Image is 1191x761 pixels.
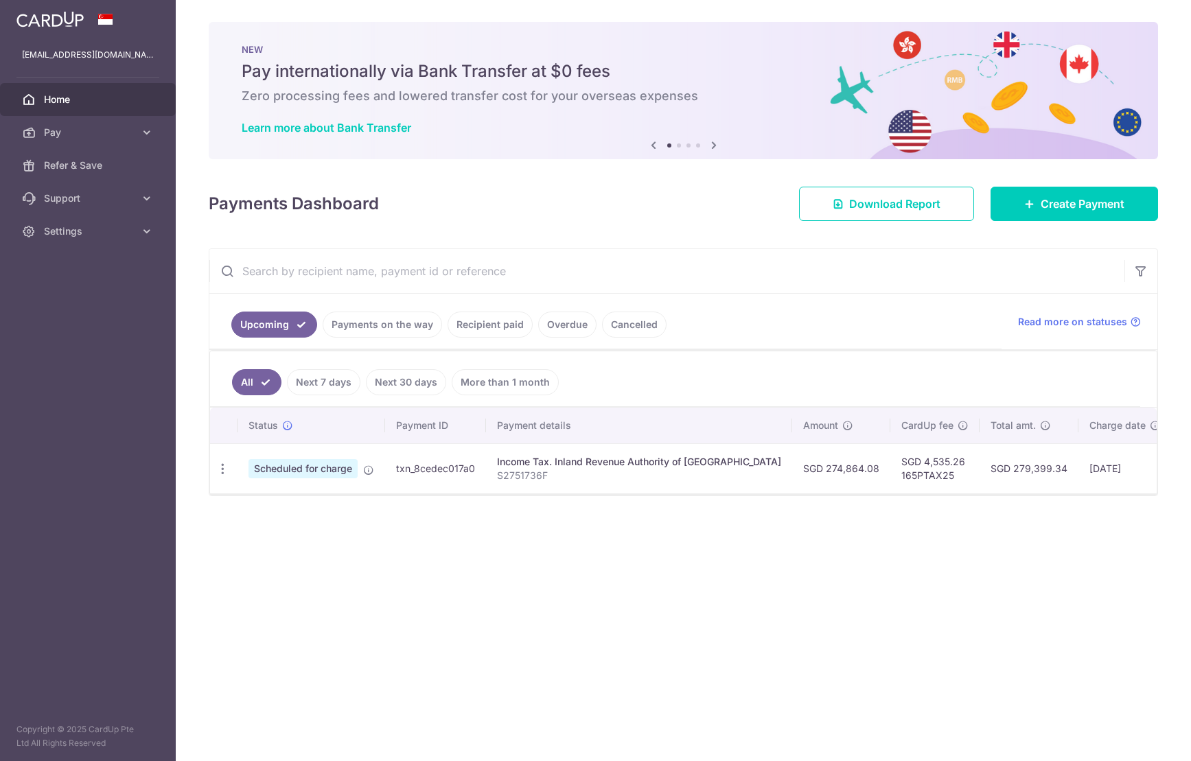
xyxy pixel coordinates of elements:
a: More than 1 month [452,369,559,395]
th: Payment ID [385,408,486,443]
span: Pay [44,126,135,139]
a: Next 30 days [366,369,446,395]
span: Download Report [849,196,940,212]
td: txn_8cedec017a0 [385,443,486,493]
span: Total amt. [991,419,1036,432]
span: Create Payment [1041,196,1124,212]
span: Home [44,93,135,106]
p: [EMAIL_ADDRESS][DOMAIN_NAME] [22,48,154,62]
td: SGD 4,535.26 165PTAX25 [890,443,980,493]
div: Income Tax. Inland Revenue Authority of [GEOGRAPHIC_DATA] [497,455,781,469]
span: Settings [44,224,135,238]
a: Recipient paid [448,312,533,338]
a: Upcoming [231,312,317,338]
th: Payment details [486,408,792,443]
a: Next 7 days [287,369,360,395]
a: Read more on statuses [1018,315,1141,329]
td: [DATE] [1078,443,1172,493]
span: Scheduled for charge [248,459,358,478]
span: Read more on statuses [1018,315,1127,329]
td: SGD 274,864.08 [792,443,890,493]
img: CardUp [16,11,84,27]
h5: Pay internationally via Bank Transfer at $0 fees [242,60,1125,82]
a: All [232,369,281,395]
a: Create Payment [991,187,1158,221]
a: Download Report [799,187,974,221]
span: CardUp fee [901,419,953,432]
span: Refer & Save [44,159,135,172]
p: NEW [242,44,1125,55]
td: SGD 279,399.34 [980,443,1078,493]
a: Payments on the way [323,312,442,338]
h4: Payments Dashboard [209,191,379,216]
img: Bank transfer banner [209,22,1158,159]
span: Status [248,419,278,432]
a: Cancelled [602,312,667,338]
input: Search by recipient name, payment id or reference [209,249,1124,293]
span: Charge date [1089,419,1146,432]
a: Overdue [538,312,597,338]
span: Amount [803,419,838,432]
h6: Zero processing fees and lowered transfer cost for your overseas expenses [242,88,1125,104]
p: S2751736F [497,469,781,482]
span: Support [44,191,135,205]
a: Learn more about Bank Transfer [242,121,411,134]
